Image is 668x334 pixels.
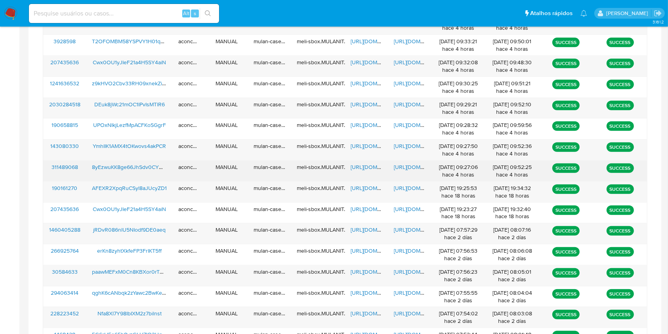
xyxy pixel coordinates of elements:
[530,9,573,17] span: Atalhos rápidos
[580,10,587,17] a: Notificações
[183,10,189,17] span: Alt
[29,8,219,19] input: Pesquise usuários ou casos...
[654,9,662,17] a: Sair
[200,8,216,19] button: search-icon
[653,19,664,25] span: 3.161.2
[606,10,651,17] p: ana.conceicao@mercadolivre.com
[194,10,196,17] span: s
